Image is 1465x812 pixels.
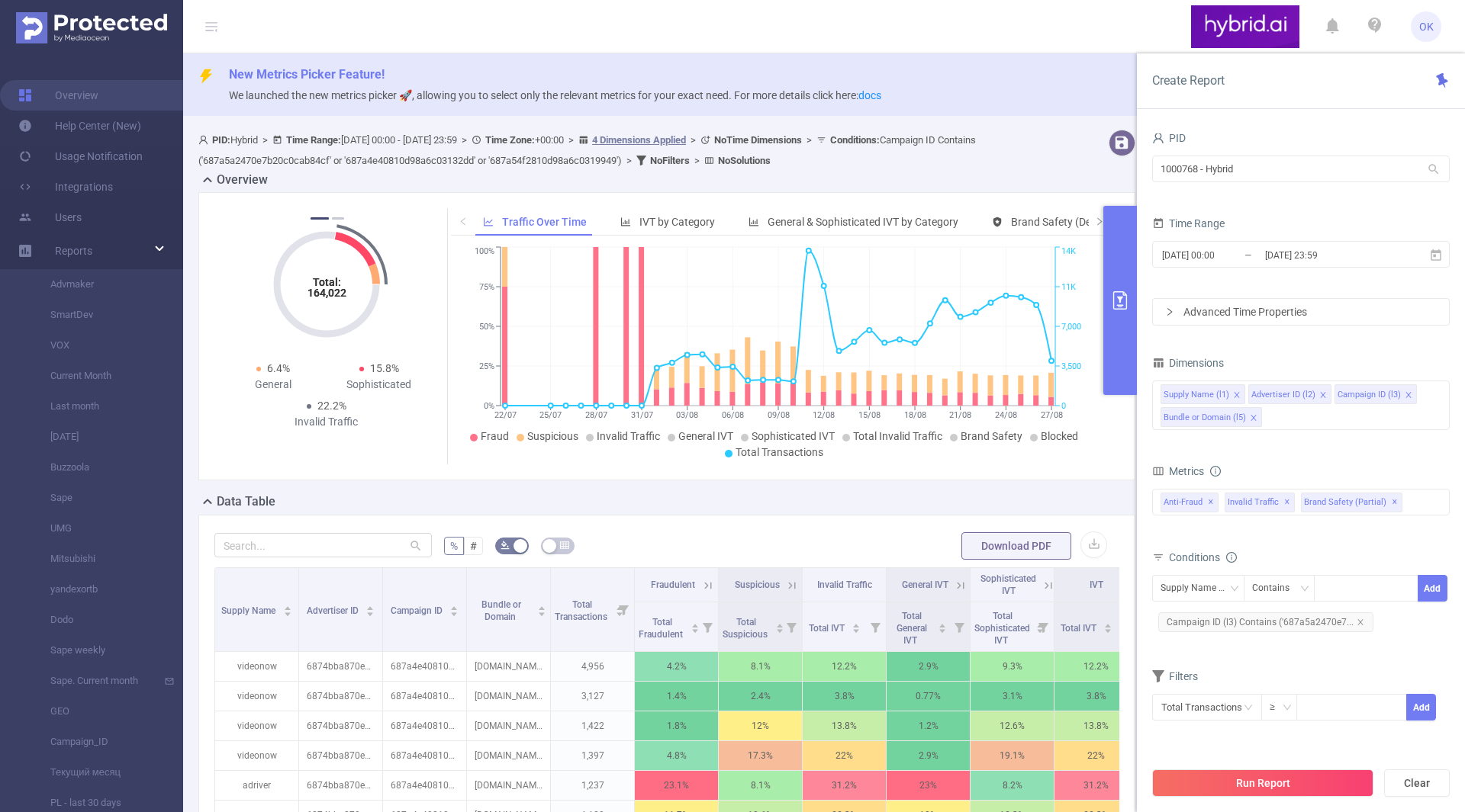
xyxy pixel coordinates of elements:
tspan: 12/08 [813,410,835,420]
span: PID [1152,132,1186,144]
span: Anti-Fraud [1161,493,1219,512]
p: videonow [215,711,298,740]
span: Total Suspicious [723,617,770,640]
i: icon: close [1233,391,1241,400]
a: VOX [31,330,165,361]
p: 31.2% [1054,771,1138,800]
span: Fraudulent [651,579,695,590]
i: icon: caret-down [538,610,546,615]
span: Campaign ID (l3) Contains ('687a5a2470e7... [1158,612,1373,632]
i: icon: caret-up [538,604,546,608]
li: Campaign ID (l3) [1335,384,1417,404]
span: General IVT [678,430,733,442]
i: icon: caret-down [283,610,291,615]
span: > [622,155,636,166]
button: 1 [311,217,329,220]
button: Run Report [1152,769,1373,797]
span: Brand Safety (partial) [1301,493,1402,512]
p: [DOMAIN_NAME] [467,771,550,800]
span: New Metrics Picker Feature! [229,67,385,82]
div: Contains [1252,576,1300,601]
p: videonow [215,652,298,681]
i: icon: close [1357,618,1364,626]
span: > [690,155,704,166]
a: Mitsubishi [31,544,165,574]
tspan: 3,500 [1061,361,1081,371]
li: Advertiser ID (l2) [1248,384,1331,404]
span: Total Invalid Traffic [853,430,942,442]
tspan: 0 [1061,401,1066,411]
button: Download PDF [961,532,1071,560]
p: 687a4e40810d98a6c03132dd [383,771,466,800]
button: 2 [332,217,344,220]
span: Total Sophisticated IVT [974,611,1030,646]
div: icon: rightAdvanced Time Properties [1153,299,1449,325]
span: Bundle or Domain [481,599,521,622]
span: Campaign ID [391,605,445,616]
a: Текущий месяц [31,757,165,788]
span: Sophisticated IVT [980,573,1036,596]
p: 2.4% [719,682,802,711]
a: Integrations [18,172,113,202]
tspan: 75% [479,282,494,292]
i: icon: bar-chart [749,217,759,227]
p: 6874bba870e7b2c6b8398160 [299,741,382,770]
a: Sape weekly [31,635,165,666]
p: 2.9% [887,741,970,770]
tspan: 14K [1061,247,1076,257]
i: icon: close [1319,391,1327,400]
a: Users [18,202,82,233]
i: icon: caret-down [366,610,375,615]
span: ✕ [1284,493,1290,512]
a: Usage Notification [18,141,143,172]
p: 17.3% [719,741,802,770]
p: 22% [1054,741,1138,770]
a: Current Month [31,361,165,391]
input: Start date [1161,245,1284,265]
i: Filter menu [1116,602,1138,651]
p: 1,237 [551,771,634,800]
p: 6874bba870e7b2c6b8398160 [299,682,382,711]
div: Supply Name (l1) [1161,576,1237,601]
i: Filter menu [781,602,802,651]
span: % [450,540,458,552]
p: 6874bba870e7b2c6b8398160 [299,711,382,740]
b: PID: [212,134,230,146]
a: Sape [31,483,165,513]
span: > [564,134,578,146]
span: IVT by Category [639,216,715,228]
span: We launched the new metrics picker 🚀, allowing you to select only the relevant metrics for your e... [229,89,881,101]
div: Sophisticated [327,377,433,393]
h2: Overview [217,171,268,189]
li: Bundle or Domain (l5) [1161,407,1262,427]
i: Filter menu [865,602,886,651]
span: > [258,134,272,146]
div: Sort [691,621,700,631]
i: icon: user [198,135,212,145]
i: icon: info-circle [1226,552,1237,563]
p: 13.8% [803,711,886,740]
span: Suspicious [527,430,578,442]
p: 12.2% [803,652,886,681]
p: 4.2% [635,652,718,681]
span: OK [1419,11,1434,42]
span: Metrics [1152,465,1204,477]
button: Add [1418,575,1447,602]
i: icon: left [459,217,468,226]
p: 6874bba870e7b2c6b8398160 [299,652,382,681]
p: 1,397 [551,741,634,770]
i: icon: down [1230,584,1239,595]
div: Sort [852,621,861,631]
span: 22.2% [317,400,346,412]
span: Supply Name [221,605,278,616]
a: Campaign_ID [31,727,165,757]
span: ✕ [1208,493,1214,512]
p: 1.2% [887,711,970,740]
a: Last month [31,391,165,422]
span: Advertiser ID [307,605,361,616]
tspan: 164,022 [307,287,346,299]
tspan: 03/08 [676,410,698,420]
i: icon: close [1405,391,1412,400]
p: 9.3% [971,652,1054,681]
i: icon: right [1165,307,1174,316]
